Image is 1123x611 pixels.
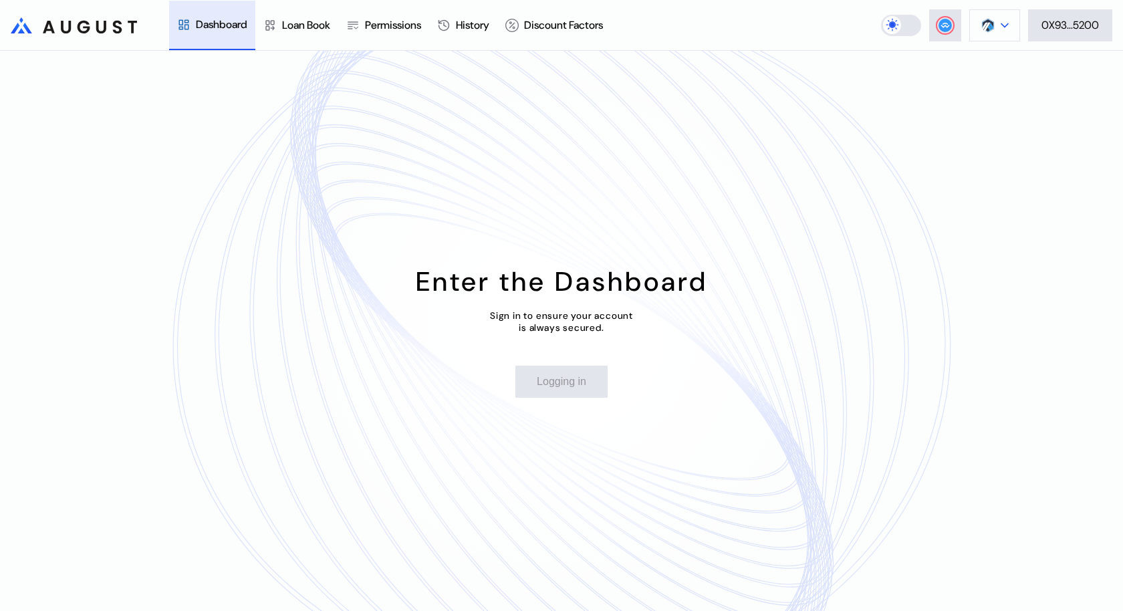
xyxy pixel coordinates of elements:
[1028,9,1112,41] button: 0X93...5200
[416,264,708,299] div: Enter the Dashboard
[524,18,603,32] div: Discount Factors
[1041,18,1099,32] div: 0X93...5200
[497,1,611,50] a: Discount Factors
[196,17,247,31] div: Dashboard
[365,18,421,32] div: Permissions
[429,1,497,50] a: History
[456,18,489,32] div: History
[255,1,338,50] a: Loan Book
[490,310,633,334] div: Sign in to ensure your account is always secured.
[515,366,608,398] button: Logging in
[282,18,330,32] div: Loan Book
[169,1,255,50] a: Dashboard
[338,1,429,50] a: Permissions
[981,18,995,33] img: chain logo
[969,9,1020,41] button: chain logo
